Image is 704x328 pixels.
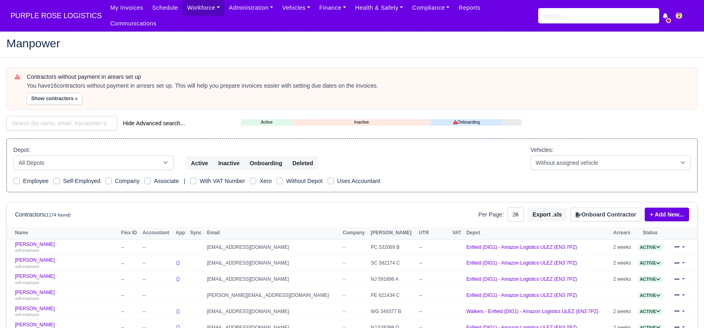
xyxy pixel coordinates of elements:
td: -- [119,271,140,288]
td: 2 weeks [611,271,635,288]
input: Search... [538,8,659,23]
button: Active [186,156,213,170]
td: -- [140,303,173,320]
label: With VAT Number [200,177,245,186]
label: Per Page: [478,210,504,219]
td: -- [417,239,450,255]
small: self-employed [15,280,39,285]
div: You have contractors without payment in arrears set up. This will help you prepare invoices easie... [27,82,689,90]
label: Vehicles: [531,145,554,155]
span: | [184,178,185,184]
label: Company [115,177,140,186]
td: [PERSON_NAME][EMAIL_ADDRESS][DOMAIN_NAME] [205,287,341,303]
th: Company [341,227,369,239]
h6: Contractors [15,211,71,218]
td: 2 weeks [611,239,635,255]
td: 2 weeks [611,255,635,271]
button: Onboarding [244,156,288,170]
a: Enfield (DIG1) - Amazon Logistics ULEZ (EN3 7PZ) [466,276,577,282]
a: + Add New... [645,208,689,221]
a: Enfield (DIG1) - Amazon Logistics ULEZ (EN3 7PZ) [466,292,577,298]
label: Without Depot [286,177,322,186]
td: WG 349377 B [369,303,417,320]
th: UTR [417,227,450,239]
label: Employee [23,177,48,186]
a: Walkers - Enfield (DIG1) - Amazon Logistics ULEZ (EN3 7PZ) [466,309,599,314]
th: Status [635,227,666,239]
td: SC 582174 C [369,255,417,271]
th: Name [7,227,119,239]
label: Xero [259,177,272,186]
button: Show contractors » [27,93,82,105]
td: -- [119,255,140,271]
h6: Contractors without payment in arears set up [27,74,689,80]
td: -- [417,271,450,288]
div: Manpower [0,31,704,57]
span: -- [343,276,346,282]
label: Self-Employed [63,177,100,186]
a: Active [638,260,662,266]
td: -- [140,271,173,288]
a: [PERSON_NAME] self-employed [15,273,117,285]
a: Communications [106,16,161,32]
th: VAT [450,227,464,239]
td: -- [119,303,140,320]
td: -- [140,287,173,303]
td: [EMAIL_ADDRESS][DOMAIN_NAME] [205,255,341,271]
small: self-employed [15,264,39,269]
td: NJ 591896 A [369,271,417,288]
label: Associate [154,177,179,186]
a: Active [241,119,292,126]
input: Search (by name, email, transporter id) ... [6,116,117,130]
td: [EMAIL_ADDRESS][DOMAIN_NAME] [205,239,341,255]
a: Onboarding [430,119,502,126]
td: [EMAIL_ADDRESS][DOMAIN_NAME] [205,303,341,320]
small: self-employed [15,312,39,317]
td: [EMAIL_ADDRESS][DOMAIN_NAME] [205,271,341,288]
button: Inactive [213,156,245,170]
small: (1174 found) [45,212,71,217]
th: Sync [188,227,205,239]
small: self-employed [15,248,39,252]
button: Onboard Contractor [570,208,641,221]
a: Active [638,292,662,298]
td: -- [140,255,173,271]
a: [PERSON_NAME] self-employed [15,257,117,269]
th: App [173,227,188,239]
th: Depot [464,227,611,239]
td: -- [140,239,173,255]
a: PURPLE ROSE LOGISTICS [6,8,106,24]
td: -- [417,287,450,303]
td: -- [417,255,450,271]
strong: 16 [50,82,57,89]
a: Enfield (DIG1) - Amazon Logistics ULEZ (EN3 7PZ) [466,244,577,250]
th: Arrears [611,227,635,239]
h2: Manpower [6,38,698,49]
label: Uses Accountant [337,177,380,186]
a: Active [638,276,662,282]
td: PC 532069 B [369,239,417,255]
button: Export .xls [527,208,567,221]
th: Flex ID [119,227,140,239]
a: [PERSON_NAME] self-employed [15,306,117,317]
button: Hide Advanced search... [117,116,190,130]
td: -- [119,287,140,303]
a: [PERSON_NAME] self-employed [15,242,117,253]
a: Active [638,244,662,250]
th: Accountant [140,227,173,239]
small: self-employed [15,296,39,301]
th: [PERSON_NAME] [369,227,417,239]
td: -- [417,303,450,320]
a: [PERSON_NAME] self-employed [15,290,117,301]
a: Active [638,309,662,314]
span: -- [343,292,346,298]
a: Inactive [292,119,430,126]
label: Depot: [13,145,30,155]
span: -- [343,309,346,314]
